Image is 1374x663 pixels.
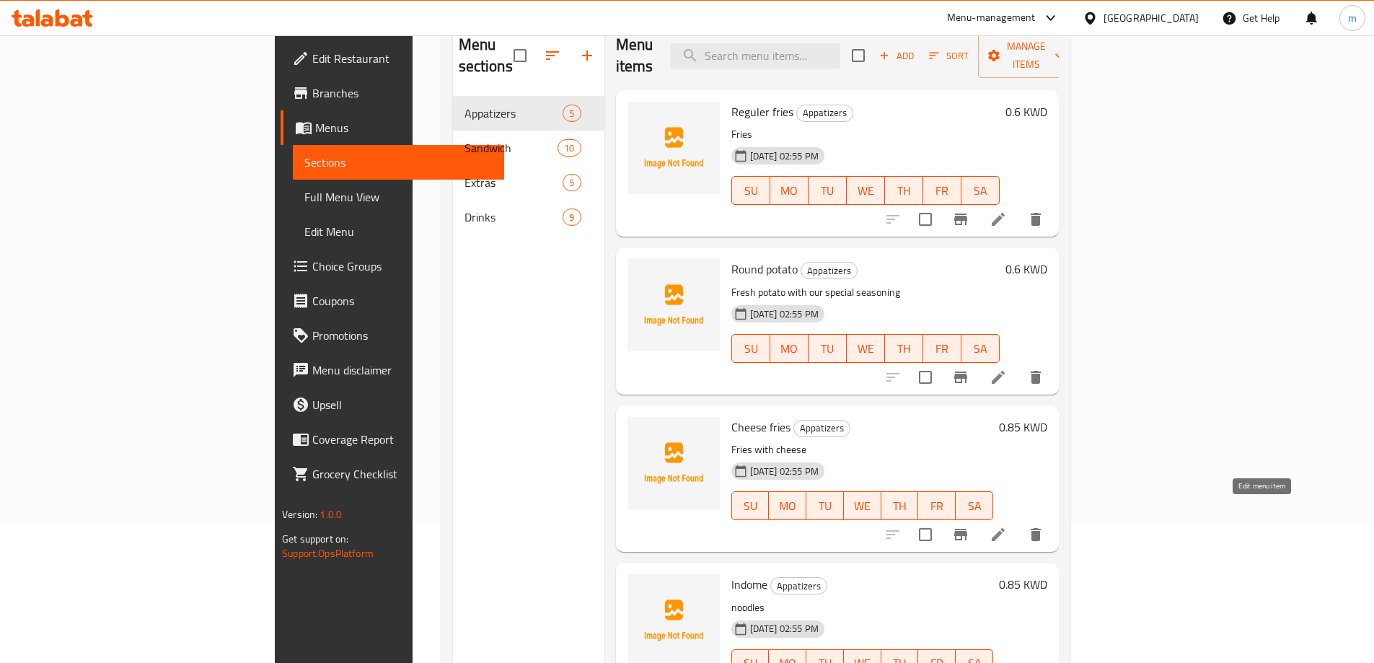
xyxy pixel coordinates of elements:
[281,457,504,491] a: Grocery Checklist
[281,353,504,387] a: Menu disclaimer
[505,40,535,71] span: Select all sections
[744,149,824,163] span: [DATE] 02:55 PM
[563,208,581,226] div: items
[956,491,993,520] button: SA
[843,40,873,71] span: Select section
[929,338,956,359] span: FR
[990,38,1063,74] span: Manage items
[929,48,969,64] span: Sort
[990,369,1007,386] a: Edit menu item
[738,180,765,201] span: SU
[771,578,827,594] span: Appatizers
[731,334,770,363] button: SU
[320,505,342,524] span: 1.0.0
[744,465,824,478] span: [DATE] 02:55 PM
[738,496,764,517] span: SU
[570,38,604,73] button: Add section
[304,188,493,206] span: Full Menu View
[453,96,604,131] div: Appatizers5
[312,396,493,413] span: Upsell
[563,174,581,191] div: items
[744,622,824,636] span: [DATE] 02:55 PM
[464,174,563,191] span: Extras
[925,45,972,67] button: Sort
[887,496,913,517] span: TH
[558,139,581,157] div: items
[281,110,504,145] a: Menus
[535,38,570,73] span: Sort sections
[312,361,493,379] span: Menu disclaimer
[1005,259,1047,279] h6: 0.6 KWD
[616,34,653,77] h2: Menu items
[293,180,504,214] a: Full Menu View
[731,491,770,520] button: SU
[978,33,1075,78] button: Manage items
[812,496,838,517] span: TU
[853,338,879,359] span: WE
[847,334,885,363] button: WE
[806,491,844,520] button: TU
[793,420,850,437] div: Appatizers
[770,577,827,594] div: Appatizers
[847,176,885,205] button: WE
[563,176,580,190] span: 5
[731,284,1000,302] p: Fresh potato with our special seasoning
[563,211,580,224] span: 9
[853,180,879,201] span: WE
[744,307,824,321] span: [DATE] 02:55 PM
[967,338,994,359] span: SA
[877,48,916,64] span: Add
[731,441,993,459] p: Fries with cheese
[1005,102,1047,122] h6: 0.6 KWD
[731,599,993,617] p: noodles
[453,90,604,240] nav: Menu sections
[873,45,920,67] span: Add item
[281,284,504,318] a: Coupons
[885,176,923,205] button: TH
[910,519,941,550] span: Select to update
[967,180,994,201] span: SA
[738,338,765,359] span: SU
[1348,10,1357,26] span: m
[943,360,978,395] button: Branch-specific-item
[281,249,504,284] a: Choice Groups
[923,176,961,205] button: FR
[293,145,504,180] a: Sections
[797,105,853,121] span: Appatizers
[312,84,493,102] span: Branches
[769,491,806,520] button: MO
[453,200,604,234] div: Drinks9
[990,211,1007,228] a: Edit menu item
[453,131,604,165] div: Sandwich10
[1104,10,1199,26] div: [GEOGRAPHIC_DATA]
[961,176,1000,205] button: SA
[850,496,876,517] span: WE
[731,101,793,123] span: Reguler fries
[731,574,767,595] span: Indome
[947,9,1036,27] div: Menu-management
[312,258,493,275] span: Choice Groups
[1018,517,1053,552] button: delete
[281,41,504,76] a: Edit Restaurant
[281,422,504,457] a: Coverage Report
[801,262,858,279] div: Appatizers
[961,334,1000,363] button: SA
[464,208,563,226] span: Drinks
[814,180,841,201] span: TU
[794,420,850,436] span: Appatizers
[910,204,941,234] span: Select to update
[282,505,317,524] span: Version:
[943,517,978,552] button: Branch-specific-item
[885,334,923,363] button: TH
[627,417,720,509] img: Cheese fries
[670,43,840,69] input: search
[891,338,917,359] span: TH
[814,338,841,359] span: TU
[282,544,374,563] a: Support.OpsPlatform
[312,292,493,309] span: Coupons
[282,530,348,548] span: Get support on:
[809,334,847,363] button: TU
[312,431,493,448] span: Coverage Report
